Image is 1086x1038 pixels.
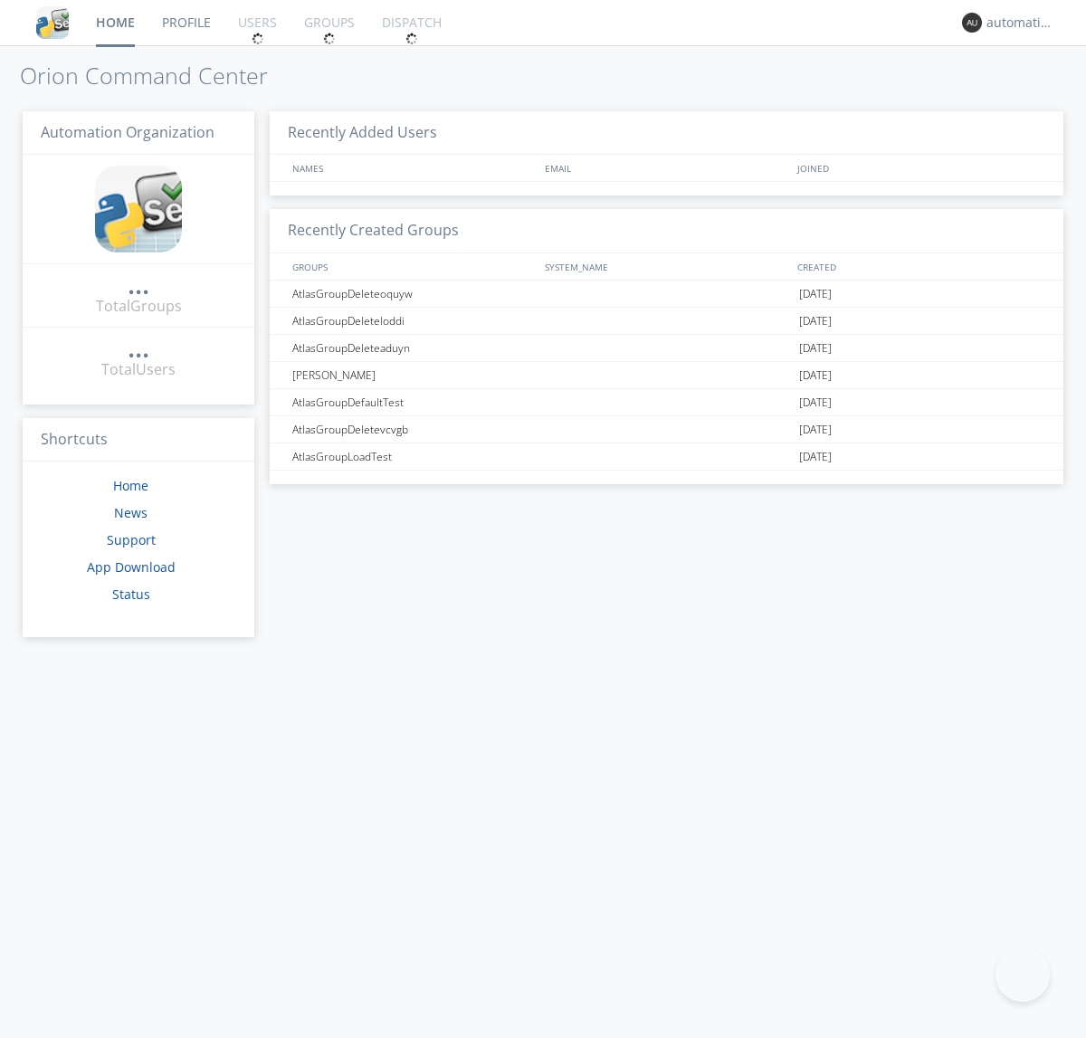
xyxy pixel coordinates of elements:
img: cddb5a64eb264b2086981ab96f4c1ba7 [36,6,69,39]
a: AtlasGroupDeleteaduyn[DATE] [270,335,1063,362]
a: News [114,504,148,521]
a: ... [128,338,149,359]
span: [DATE] [799,281,832,308]
a: App Download [87,558,176,576]
div: SYSTEM_NAME [540,253,793,280]
div: JOINED [793,155,1046,181]
div: [PERSON_NAME] [288,362,538,388]
h3: Shortcuts [23,418,254,462]
span: Automation Organization [41,122,214,142]
span: [DATE] [799,443,832,471]
div: CREATED [793,253,1046,280]
a: AtlasGroupDeleteloddi[DATE] [270,308,1063,335]
img: spin.svg [323,33,336,45]
a: ... [128,275,149,296]
a: Support [107,531,156,548]
a: Home [113,477,148,494]
a: AtlasGroupLoadTest[DATE] [270,443,1063,471]
h3: Recently Created Groups [270,209,1063,253]
div: ... [128,338,149,357]
div: AtlasGroupDeletevcvgb [288,416,538,443]
a: AtlasGroupDefaultTest[DATE] [270,389,1063,416]
img: spin.svg [252,33,264,45]
div: AtlasGroupDefaultTest [288,389,538,415]
span: [DATE] [799,362,832,389]
div: ... [128,275,149,293]
iframe: Toggle Customer Support [995,948,1050,1002]
div: automation+atlas0018 [986,14,1054,32]
img: cddb5a64eb264b2086981ab96f4c1ba7 [95,166,182,252]
img: 373638.png [962,13,982,33]
div: AtlasGroupDeleteoquyw [288,281,538,307]
div: AtlasGroupLoadTest [288,443,538,470]
span: [DATE] [799,389,832,416]
div: Total Users [101,359,176,380]
div: Total Groups [96,296,182,317]
div: GROUPS [288,253,536,280]
a: AtlasGroupDeleteoquyw[DATE] [270,281,1063,308]
div: EMAIL [540,155,793,181]
a: [PERSON_NAME][DATE] [270,362,1063,389]
a: AtlasGroupDeletevcvgb[DATE] [270,416,1063,443]
img: spin.svg [405,33,418,45]
h3: Recently Added Users [270,111,1063,156]
span: [DATE] [799,335,832,362]
div: AtlasGroupDeleteaduyn [288,335,538,361]
a: Status [112,586,150,603]
div: AtlasGroupDeleteloddi [288,308,538,334]
span: [DATE] [799,416,832,443]
div: NAMES [288,155,536,181]
span: [DATE] [799,308,832,335]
